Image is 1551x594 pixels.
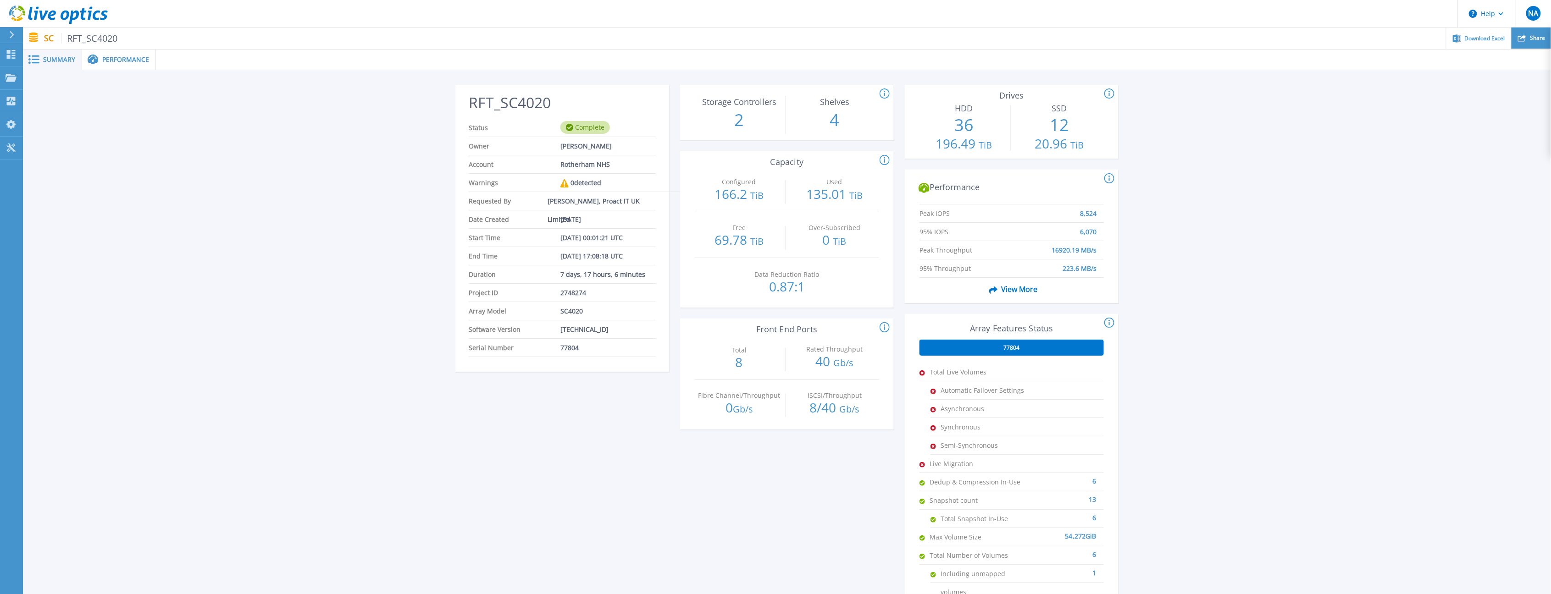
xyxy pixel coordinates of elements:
p: 196.49 [920,137,1008,152]
span: RFT_SC4020 [61,33,118,44]
p: Data Reduction Ratio [745,271,829,278]
p: Over-Subscribed [792,225,876,231]
span: View More [986,280,1037,298]
span: Peak Throughput [920,241,1013,250]
span: Rotherham NHS [560,155,610,173]
span: [DATE] 17:08:18 UTC [560,247,623,265]
span: 77804 [560,339,579,357]
span: Automatic Failover Settings [941,381,1032,399]
span: [DATE] [560,210,581,228]
p: 135.01 [790,187,879,202]
span: 223.6 MB/s [1063,259,1097,268]
p: 0.87:1 [743,280,831,293]
span: TiB [979,139,992,151]
span: Project ID [469,284,560,302]
span: Warnings [469,174,560,192]
div: Complete [560,121,610,134]
div: 6 [1021,546,1097,555]
h2: Performance [919,182,1104,193]
span: Requested By [469,192,548,210]
h3: SSD [1015,104,1104,113]
span: TiB [750,189,764,202]
span: Including unmapped volumes [941,565,1032,583]
p: Free [697,225,781,231]
p: 12 [1015,113,1104,137]
span: Duration [469,265,560,283]
span: Performance [102,56,149,63]
p: 166.2 [695,187,783,202]
span: Total Live Volumes [930,363,1021,381]
span: Date Created [469,210,560,228]
p: 20.96 [1015,137,1104,152]
div: 6 [1032,510,1097,519]
span: TiB [750,235,764,247]
span: [PERSON_NAME], Proact IT UK Limited [548,192,648,210]
span: TiB [1070,139,1084,151]
p: 8 [695,356,783,368]
span: Summary [43,56,75,63]
span: Synchronous [941,418,1032,436]
span: 7 days, 17 hours, 6 minutes [560,265,645,283]
span: SC4020 [560,302,583,320]
p: Storage Controllers [697,98,781,106]
span: Live Migration [930,455,1021,473]
p: Used [792,179,876,185]
span: Dedup & Compression In-Use [930,473,1021,491]
p: iSCSI/Throughput [792,392,876,399]
span: Total Snapshot In-Use [941,510,1032,528]
p: Fibre Channel/Throughput [697,392,781,399]
p: Shelves [792,98,876,106]
p: Total [697,347,781,353]
span: Asynchronous [941,400,1032,418]
span: TiB [849,189,863,202]
span: Account [469,155,560,173]
span: Gb/s [833,357,853,369]
span: Gb/s [733,403,753,415]
span: Semi-Synchronous [941,436,1032,454]
span: Owner [469,137,560,155]
p: 40 [790,355,879,369]
span: TiB [833,235,846,247]
p: 0 [695,401,784,416]
h3: Array Features Status [920,324,1104,333]
span: [TECHNICAL_ID] [560,320,609,338]
span: Snapshot count [930,491,1021,509]
p: SC [44,33,118,44]
span: NA [1528,10,1538,17]
span: Status [469,119,560,137]
span: [DATE] 00:01:21 UTC [560,229,623,247]
span: Start Time [469,229,560,247]
span: End Time [469,247,560,265]
div: 13 [1021,491,1097,500]
h2: RFT_SC4020 [469,94,656,111]
span: 2748274 [560,284,586,302]
span: [PERSON_NAME] [560,137,612,155]
span: 95% IOPS [920,223,1013,231]
p: 4 [791,108,879,132]
span: Max Volume Size [930,528,1021,546]
span: Software Version [469,320,560,338]
span: Array Model [469,302,560,320]
p: Configured [697,179,781,185]
span: Serial Number [469,339,560,357]
p: 2 [695,108,784,132]
p: 69.78 [695,233,783,248]
span: Download Excel [1465,36,1505,41]
span: 16920.19 MB/s [1052,241,1097,250]
span: 8,524 [1080,204,1097,213]
p: 0 [790,233,879,248]
span: 95% Throughput [920,259,1013,268]
span: Share [1530,35,1545,41]
p: 8 / 40 [791,401,879,416]
span: Peak IOPS [920,204,1013,213]
div: 54,272 GiB [1021,528,1097,537]
p: 36 [920,113,1008,137]
div: 1 [1032,565,1097,574]
div: 6 [1021,473,1097,482]
span: 6,070 [1080,223,1097,231]
span: Total Number of Volumes [930,546,1021,564]
div: 0 detected [560,174,601,192]
p: Rated Throughput [792,346,876,352]
span: 77804 [1004,344,1020,352]
h3: HDD [920,104,1008,113]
